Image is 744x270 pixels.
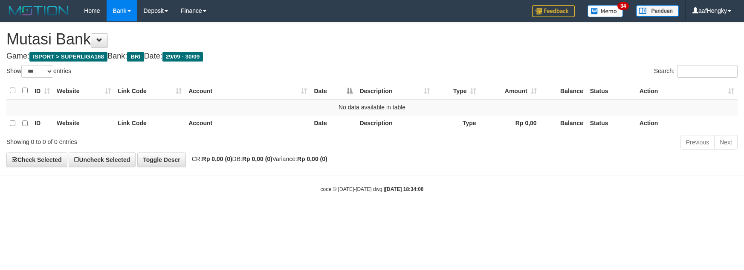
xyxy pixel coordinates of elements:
[242,156,272,162] strong: Rp 0,00 (0)
[714,135,738,150] a: Next
[6,99,738,115] td: No data available in table
[356,82,433,99] th: Description: activate to sort column ascending
[532,5,575,17] img: Feedback.jpg
[31,82,53,99] th: ID: activate to sort column ascending
[6,134,304,146] div: Showing 0 to 0 of 0 entries
[636,115,738,132] th: Action
[654,65,738,78] label: Search:
[617,2,629,10] span: 34
[310,82,356,99] th: Date: activate to sort column descending
[636,5,679,17] img: panduan.png
[677,65,738,78] input: Search:
[188,156,327,162] span: CR: DB: Variance:
[21,65,53,78] select: Showentries
[540,82,587,99] th: Balance
[185,115,310,132] th: Account
[680,135,715,150] a: Previous
[385,186,423,192] strong: [DATE] 18:34:06
[588,5,623,17] img: Button%20Memo.svg
[137,153,186,167] a: Toggle Descr
[433,82,480,99] th: Type: activate to sort column ascending
[480,82,540,99] th: Amount: activate to sort column ascending
[53,82,114,99] th: Website: activate to sort column ascending
[29,52,107,62] span: ISPORT > SUPERLIGA168
[297,156,327,162] strong: Rp 0,00 (0)
[587,82,636,99] th: Status
[127,52,144,62] span: BRI
[6,153,67,167] a: Check Selected
[31,115,53,132] th: ID
[114,82,185,99] th: Link Code: activate to sort column ascending
[69,153,136,167] a: Uncheck Selected
[356,115,433,132] th: Description
[202,156,232,162] strong: Rp 0,00 (0)
[310,115,356,132] th: Date
[321,186,424,192] small: code © [DATE]-[DATE] dwg |
[53,115,114,132] th: Website
[433,115,480,132] th: Type
[6,52,738,61] h4: Game: Bank: Date:
[636,82,738,99] th: Action: activate to sort column ascending
[480,115,540,132] th: Rp 0,00
[162,52,203,62] span: 29/09 - 30/09
[6,65,71,78] label: Show entries
[114,115,185,132] th: Link Code
[185,82,310,99] th: Account: activate to sort column ascending
[540,115,587,132] th: Balance
[587,115,636,132] th: Status
[6,31,738,48] h1: Mutasi Bank
[6,4,71,17] img: MOTION_logo.png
